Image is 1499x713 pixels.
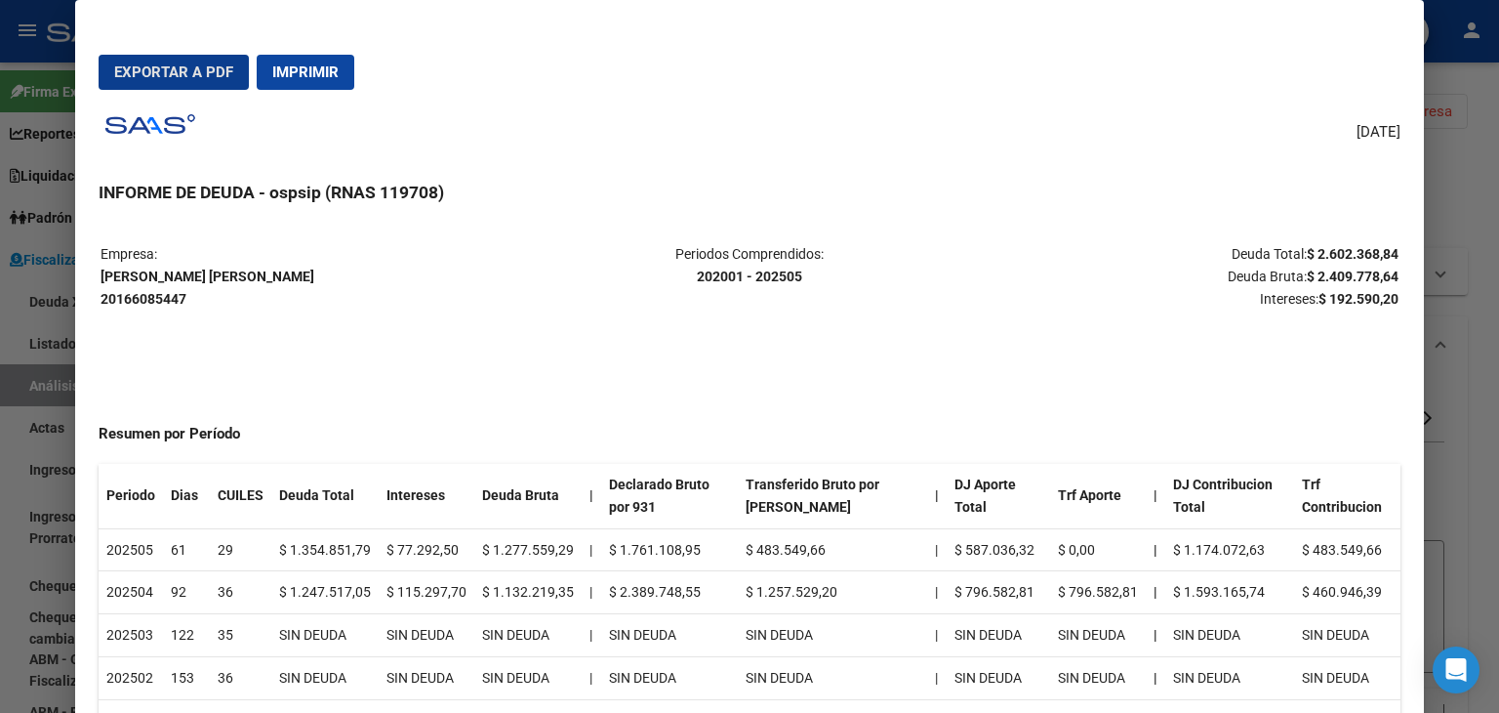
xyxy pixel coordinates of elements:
[1294,571,1400,614] td: $ 460.946,39
[474,571,582,614] td: $ 1.132.219,35
[474,656,582,699] td: SIN DEUDA
[947,528,1050,571] td: $ 587.036,32
[1146,614,1165,657] th: |
[163,528,210,571] td: 61
[1294,464,1400,528] th: Trf Contribucion
[534,243,965,288] p: Periodos Comprendidos:
[1433,647,1479,693] div: Open Intercom Messenger
[582,656,601,699] td: |
[1165,528,1294,571] td: $ 1.174.072,63
[271,656,379,699] td: SIN DEUDA
[272,63,339,81] span: Imprimir
[99,180,1400,205] h3: INFORME DE DEUDA - ospsip (RNAS 119708)
[738,528,927,571] td: $ 483.549,66
[210,464,271,528] th: CUILES
[601,614,738,657] td: SIN DEUDA
[379,464,474,528] th: Intereses
[1165,614,1294,657] td: SIN DEUDA
[1165,464,1294,528] th: DJ Contribucion Total
[1294,656,1400,699] td: SIN DEUDA
[927,656,947,699] td: |
[1357,121,1400,144] span: [DATE]
[1294,528,1400,571] td: $ 483.549,66
[163,656,210,699] td: 153
[210,571,271,614] td: 36
[738,614,927,657] td: SIN DEUDA
[601,464,738,528] th: Declarado Bruto por 931
[947,656,1050,699] td: SIN DEUDA
[210,528,271,571] td: 29
[99,656,163,699] td: 202502
[163,464,210,528] th: Dias
[99,571,163,614] td: 202504
[163,614,210,657] td: 122
[163,571,210,614] td: 92
[1050,614,1146,657] td: SIN DEUDA
[601,656,738,699] td: SIN DEUDA
[927,464,947,528] th: |
[99,464,163,528] th: Periodo
[99,528,163,571] td: 202505
[738,571,927,614] td: $ 1.257.529,20
[582,464,601,528] th: |
[947,464,1050,528] th: DJ Aporte Total
[1050,571,1146,614] td: $ 796.582,81
[738,656,927,699] td: SIN DEUDA
[99,423,1400,445] h4: Resumen por Período
[1050,528,1146,571] td: $ 0,00
[99,55,249,90] button: Exportar a PDF
[927,571,947,614] td: |
[210,656,271,699] td: 36
[1294,614,1400,657] td: SIN DEUDA
[474,528,582,571] td: $ 1.277.559,29
[379,614,474,657] td: SIN DEUDA
[1146,528,1165,571] th: |
[697,269,802,284] strong: 202001 - 202505
[1165,656,1294,699] td: SIN DEUDA
[271,464,379,528] th: Deuda Total
[99,614,163,657] td: 202503
[1146,571,1165,614] th: |
[1050,656,1146,699] td: SIN DEUDA
[379,571,474,614] td: $ 115.297,70
[947,571,1050,614] td: $ 796.582,81
[114,63,233,81] span: Exportar a PDF
[601,571,738,614] td: $ 2.389.748,55
[1165,571,1294,614] td: $ 1.593.165,74
[271,528,379,571] td: $ 1.354.851,79
[379,656,474,699] td: SIN DEUDA
[474,614,582,657] td: SIN DEUDA
[1318,291,1398,307] strong: $ 192.590,20
[271,614,379,657] td: SIN DEUDA
[927,614,947,657] td: |
[101,269,314,307] strong: [PERSON_NAME] [PERSON_NAME] 20166085447
[1050,464,1146,528] th: Trf Aporte
[601,528,738,571] td: $ 1.761.108,95
[1307,269,1398,284] strong: $ 2.409.778,64
[257,55,354,90] button: Imprimir
[967,243,1398,310] p: Deuda Total: Deuda Bruta: Intereses:
[271,571,379,614] td: $ 1.247.517,05
[582,614,601,657] td: |
[210,614,271,657] td: 35
[582,571,601,614] td: |
[379,528,474,571] td: $ 77.292,50
[927,528,947,571] td: |
[101,243,532,310] p: Empresa:
[582,528,601,571] td: |
[947,614,1050,657] td: SIN DEUDA
[738,464,927,528] th: Transferido Bruto por [PERSON_NAME]
[1146,656,1165,699] th: |
[1146,464,1165,528] th: |
[474,464,582,528] th: Deuda Bruta
[1307,246,1398,262] strong: $ 2.602.368,84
